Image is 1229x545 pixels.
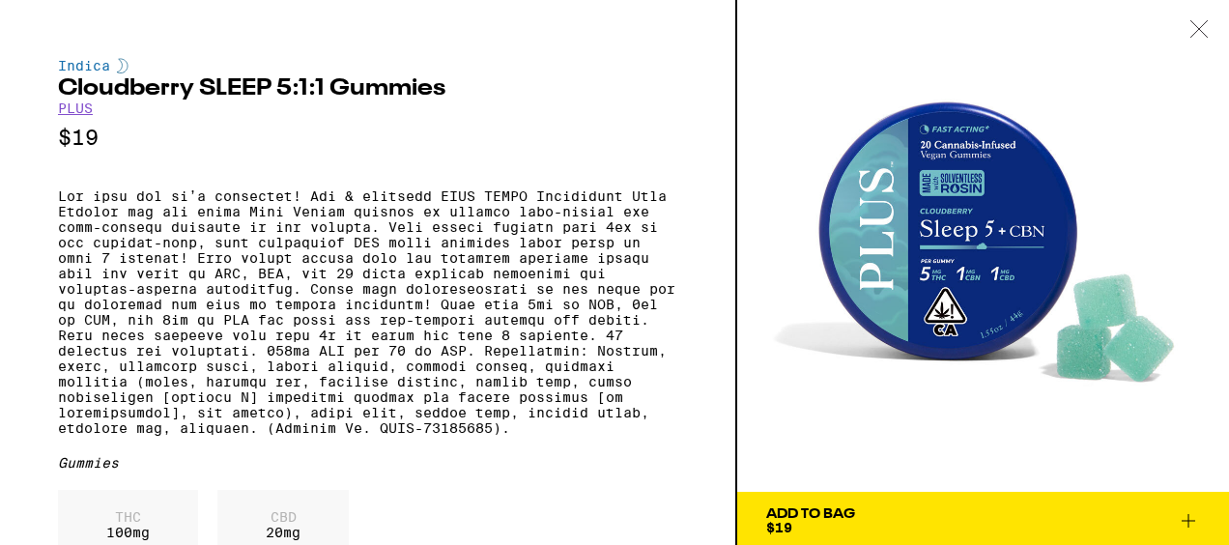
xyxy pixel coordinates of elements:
div: Indica [58,58,677,73]
div: Add To Bag [766,507,855,521]
img: indicaColor.svg [117,58,129,73]
a: PLUS [58,100,93,116]
p: Lor ipsu dol si’a consectet! Adi & elitsedd EIUS TEMPO Incididunt Utla Etdolor mag ali enima Mini... [58,188,677,436]
span: $19 [766,520,792,535]
p: $19 [58,126,677,150]
p: CBD [266,509,300,525]
h2: Cloudberry SLEEP 5:1:1 Gummies [58,77,677,100]
p: THC [106,509,150,525]
div: Gummies [58,455,677,471]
